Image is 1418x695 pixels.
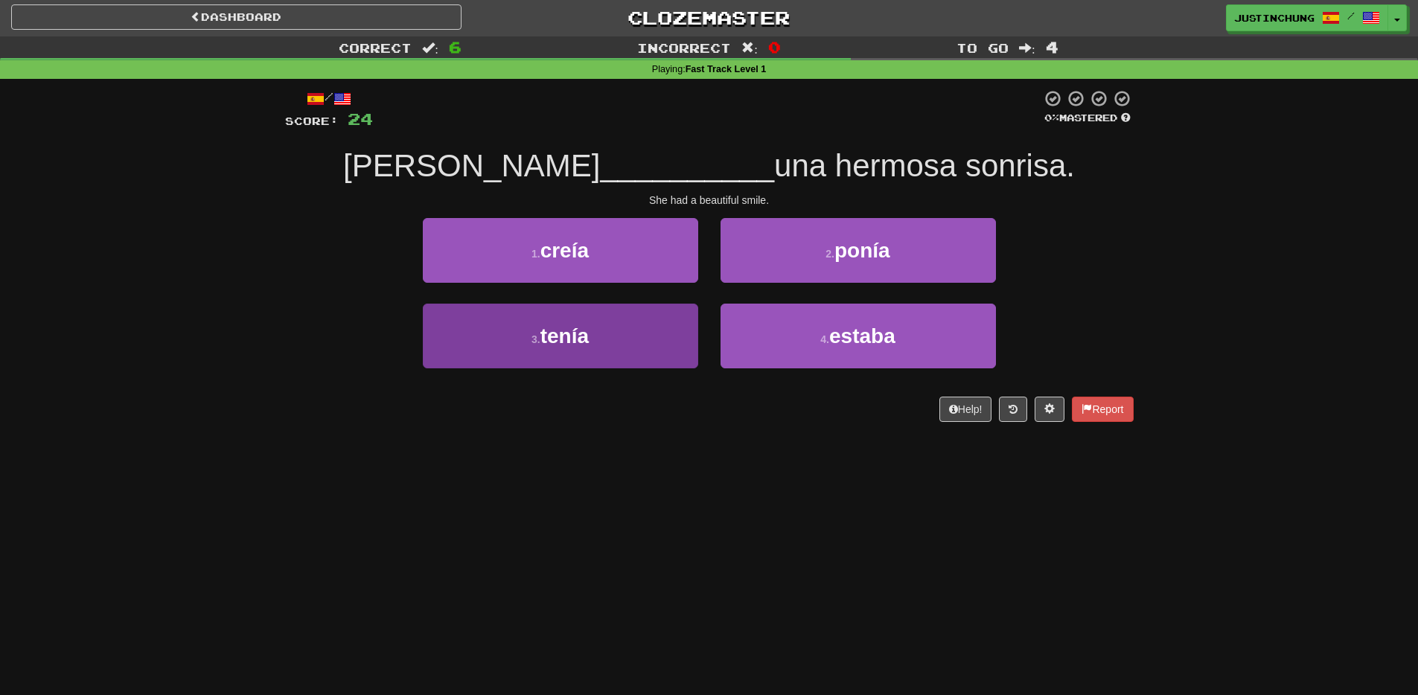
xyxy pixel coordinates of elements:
[999,397,1027,422] button: Round history (alt+y)
[423,218,698,283] button: 1.creía
[1041,112,1134,125] div: Mastered
[768,38,781,56] span: 0
[956,40,1009,55] span: To go
[11,4,462,30] a: Dashboard
[531,248,540,260] small: 1 .
[484,4,934,31] a: Clozemaster
[343,148,600,183] span: [PERSON_NAME]
[285,89,373,108] div: /
[1019,42,1035,54] span: :
[423,304,698,368] button: 3.tenía
[686,64,767,74] strong: Fast Track Level 1
[721,304,996,368] button: 4.estaba
[1072,397,1133,422] button: Report
[1226,4,1388,31] a: justinchung /
[1347,10,1355,21] span: /
[339,40,412,55] span: Correct
[774,148,1075,183] span: una hermosa sonrisa.
[741,42,758,54] span: :
[285,115,339,127] span: Score:
[540,324,589,347] span: tenía
[825,248,834,260] small: 2 .
[820,333,829,345] small: 4 .
[834,239,890,262] span: ponía
[540,239,589,262] span: creía
[600,148,774,183] span: __________
[1046,38,1058,56] span: 4
[348,109,373,128] span: 24
[449,38,462,56] span: 6
[721,218,996,283] button: 2.ponía
[939,397,992,422] button: Help!
[422,42,438,54] span: :
[531,333,540,345] small: 3 .
[1044,112,1059,124] span: 0 %
[637,40,731,55] span: Incorrect
[1234,11,1315,25] span: justinchung
[285,193,1134,208] div: She had a beautiful smile.
[829,324,895,347] span: estaba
